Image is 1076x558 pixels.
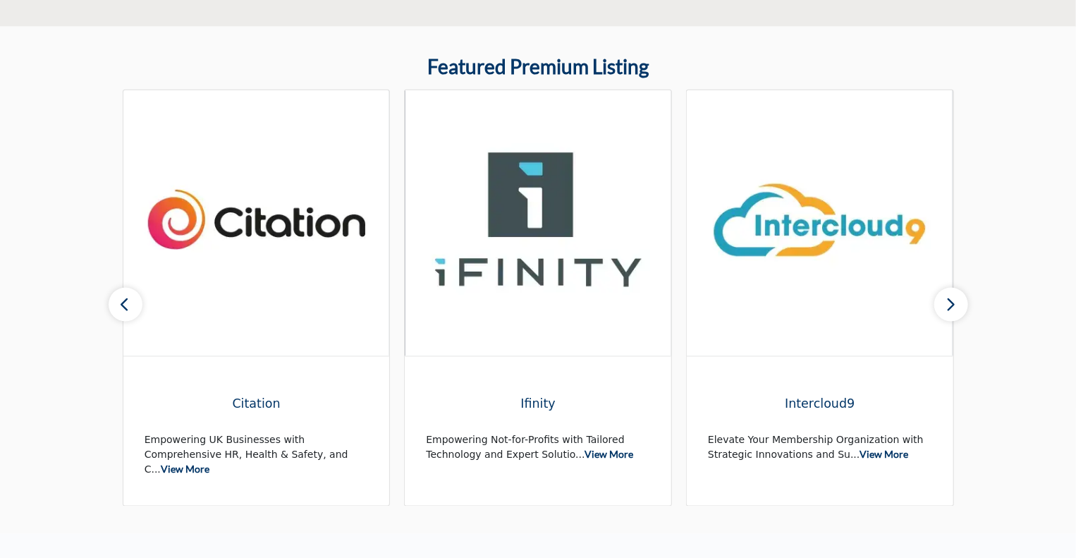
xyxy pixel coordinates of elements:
[140,82,152,93] img: tab_keywords_by_traffic_grey.svg
[23,37,34,48] img: website_grey.svg
[145,394,369,413] span: Citation
[23,23,34,34] img: logo_orange.svg
[39,23,69,34] div: v 4.0.25
[860,448,909,460] a: View More
[687,90,953,356] img: Intercloud9
[37,37,155,48] div: Domain: [DOMAIN_NAME]
[405,90,671,356] img: Ifinity
[145,385,369,423] a: Citation
[708,432,932,462] p: Elevate Your Membership Organization with Strategic Innovations and Su...
[708,385,932,423] a: Intercloud9
[161,463,209,475] a: View More
[585,448,634,460] a: View More
[426,394,650,413] span: Ifinity
[54,83,126,92] div: Domain Overview
[708,394,932,413] span: Intercloud9
[426,385,650,423] a: Ifinity
[427,55,649,79] h2: Featured Premium Listing
[38,82,49,93] img: tab_domain_overview_orange.svg
[426,432,650,462] p: Empowering Not-for-Profits with Tailored Technology and Expert Solutio...
[145,432,369,477] p: Empowering UK Businesses with Comprehensive HR, Health & Safety, and C...
[156,83,238,92] div: Keywords by Traffic
[123,90,390,356] img: Citation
